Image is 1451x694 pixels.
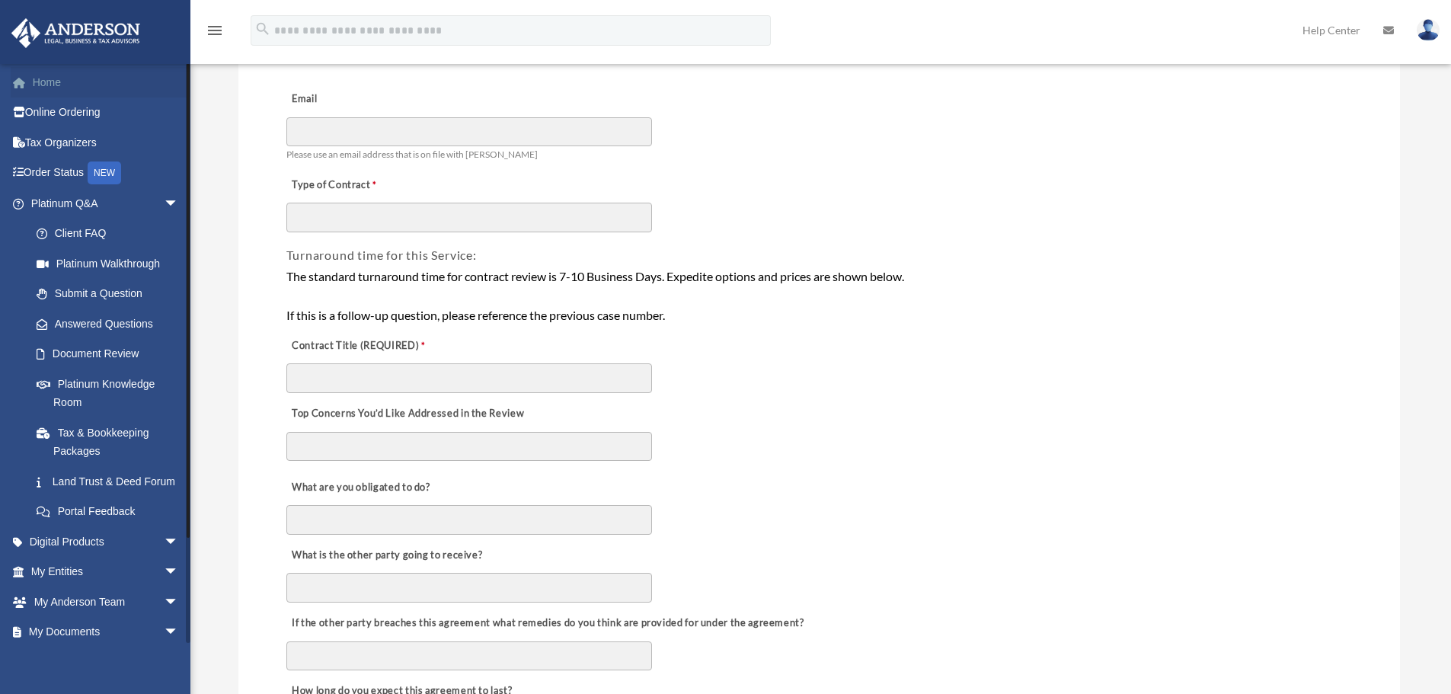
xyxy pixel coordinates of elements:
a: Home [11,67,202,98]
span: arrow_drop_down [164,526,194,558]
a: My Documentsarrow_drop_down [11,617,202,648]
a: Platinum Knowledge Room [21,369,202,417]
i: search [254,21,271,37]
label: If the other party breaches this agreement what remedies do you think are provided for under the ... [286,612,808,634]
span: Please use an email address that is on file with [PERSON_NAME] [286,149,538,160]
i: menu [206,21,224,40]
a: Online Ordering [11,98,202,128]
a: Order StatusNEW [11,158,202,189]
span: arrow_drop_down [164,188,194,219]
div: The standard turnaround time for contract review is 7-10 Business Days. Expedite options and pric... [286,267,1352,325]
label: What is the other party going to receive? [286,545,487,566]
span: arrow_drop_down [164,587,194,618]
label: What are you obligated to do? [286,477,439,498]
label: Email [286,89,439,110]
a: Land Trust & Deed Forum [21,466,202,497]
a: menu [206,27,224,40]
label: Type of Contract [286,174,439,196]
a: My Entitiesarrow_drop_down [11,557,202,587]
img: User Pic [1417,19,1440,41]
span: arrow_drop_down [164,557,194,588]
span: Turnaround time for this Service: [286,248,477,262]
a: Portal Feedback [21,497,202,527]
img: Anderson Advisors Platinum Portal [7,18,145,48]
label: Top Concerns You’d Like Addressed in the Review [286,403,529,424]
a: Platinum Q&Aarrow_drop_down [11,188,202,219]
a: Document Review [21,339,194,369]
a: Answered Questions [21,309,202,339]
a: Platinum Walkthrough [21,248,202,279]
a: Tax & Bookkeeping Packages [21,417,202,466]
a: Tax Organizers [11,127,202,158]
a: Digital Productsarrow_drop_down [11,526,202,557]
span: arrow_drop_down [164,617,194,648]
label: Contract Title (REQUIRED) [286,335,439,357]
div: NEW [88,162,121,184]
a: Client FAQ [21,219,202,249]
a: Submit a Question [21,279,202,309]
a: My Anderson Teamarrow_drop_down [11,587,202,617]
